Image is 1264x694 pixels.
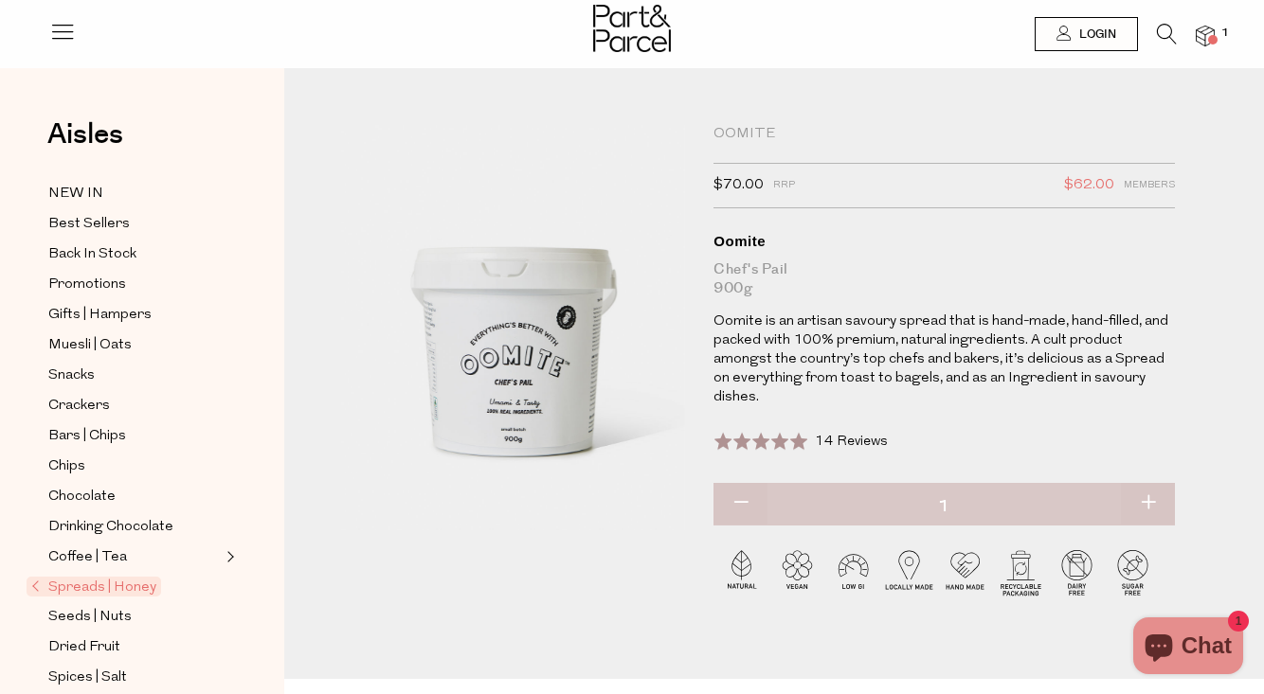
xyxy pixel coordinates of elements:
div: Chef's Pail 900g [713,260,1175,298]
a: Chips [48,454,221,478]
button: Expand/Collapse Coffee | Tea [222,545,235,568]
span: Aisles [47,114,123,155]
span: 1 [1217,25,1234,42]
span: Crackers [48,395,110,418]
a: Seeds | Nuts [48,605,221,629]
img: P_P-ICONS-Live_Bec_V11_Dairy_Free.svg [1049,544,1105,600]
a: Spreads | Honey [31,576,221,598]
a: Bars | Chips [48,424,221,448]
span: $62.00 [1064,173,1114,198]
span: Dried Fruit [48,636,120,659]
a: Coffee | Tea [48,545,221,569]
a: Best Sellers [48,212,221,236]
a: Drinking Chocolate [48,515,221,539]
a: Chocolate [48,485,221,508]
p: Oomite is an artisan savoury spread that is hand-made, hand-filled, and packed with 100% premium,... [713,312,1175,407]
span: Back In Stock [48,243,136,266]
img: Part&Parcel [593,5,671,52]
a: Spices | Salt [48,666,221,689]
div: Oomite [713,232,1175,251]
span: Chips [48,455,85,478]
span: Muesli | Oats [48,334,132,357]
a: 1 [1196,26,1215,45]
input: QTY Oomite [713,483,1175,530]
inbox-online-store-chat: Shopify online store chat [1128,617,1249,679]
span: Best Sellers [48,213,130,236]
span: Spices | Salt [48,667,127,689]
span: Members [1124,173,1175,198]
span: Bars | Chips [48,425,126,448]
span: Drinking Chocolate [48,516,173,539]
img: P_P-ICONS-Live_Bec_V11_Natural.svg [713,544,769,600]
span: Promotions [48,274,126,296]
div: Oomite [713,125,1175,144]
span: Gifts | Hampers [48,304,152,327]
span: NEW IN [48,183,103,205]
span: $70.00 [713,173,764,198]
span: RRP [773,173,795,198]
img: P_P-ICONS-Live_Bec_V11_Recyclable_Packaging.svg [993,544,1049,600]
a: NEW IN [48,182,221,205]
span: Login [1074,27,1116,43]
span: Snacks [48,365,95,387]
img: P_P-ICONS-Live_Bec_V11_Low_Gi.svg [825,544,881,600]
span: Seeds | Nuts [48,606,132,629]
a: Login [1035,17,1138,51]
img: P_P-ICONS-Live_Bec_V11_Handmade.svg [937,544,993,600]
a: Crackers [48,394,221,418]
img: P_P-ICONS-Live_Bec_V11_Locally_Made_2.svg [881,544,937,600]
span: 14 Reviews [815,435,888,449]
a: Snacks [48,364,221,387]
a: Aisles [47,120,123,168]
a: Muesli | Oats [48,333,221,357]
span: Spreads | Honey [27,577,161,596]
span: Coffee | Tea [48,546,127,569]
a: Back In Stock [48,242,221,266]
img: Oomite [341,125,685,530]
img: P_P-ICONS-Live_Bec_V11_Vegan.svg [769,544,825,600]
a: Dried Fruit [48,635,221,659]
img: P_P-ICONS-Live_Bec_V11_Sugar_Free.svg [1105,544,1161,600]
span: Chocolate [48,486,116,508]
a: Gifts | Hampers [48,303,221,327]
a: Promotions [48,273,221,296]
